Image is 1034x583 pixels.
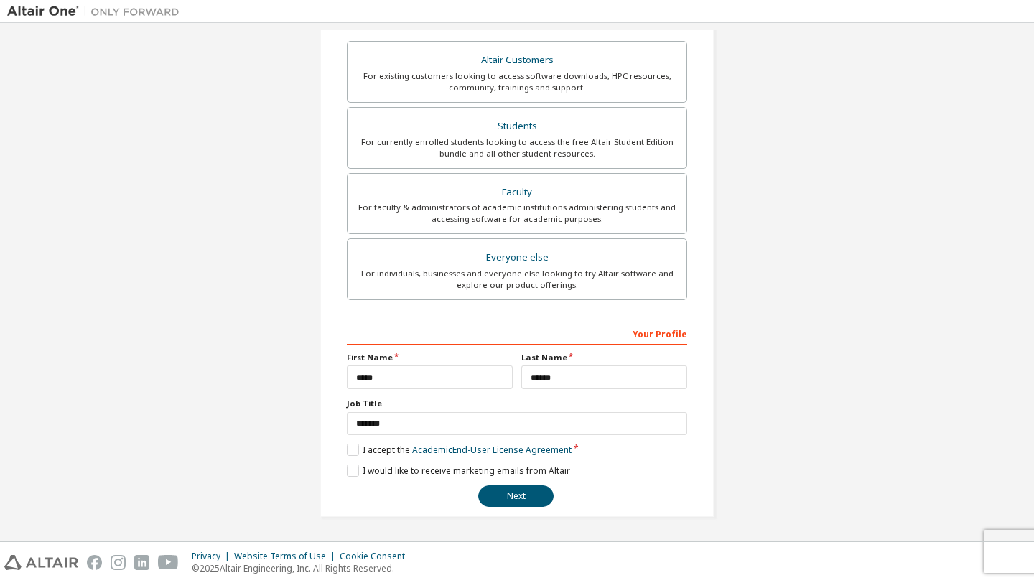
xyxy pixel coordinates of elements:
button: Next [478,485,554,507]
label: Last Name [521,352,687,363]
label: Job Title [347,398,687,409]
img: facebook.svg [87,555,102,570]
div: Your Profile [347,322,687,345]
div: Cookie Consent [340,551,414,562]
img: youtube.svg [158,555,179,570]
label: First Name [347,352,513,363]
div: Website Terms of Use [234,551,340,562]
div: Students [356,116,678,136]
img: instagram.svg [111,555,126,570]
div: For currently enrolled students looking to access the free Altair Student Edition bundle and all ... [356,136,678,159]
p: © 2025 Altair Engineering, Inc. All Rights Reserved. [192,562,414,574]
div: Privacy [192,551,234,562]
img: Altair One [7,4,187,19]
div: Everyone else [356,248,678,268]
img: linkedin.svg [134,555,149,570]
div: For faculty & administrators of academic institutions administering students and accessing softwa... [356,202,678,225]
div: Altair Customers [356,50,678,70]
div: For individuals, businesses and everyone else looking to try Altair software and explore our prod... [356,268,678,291]
img: altair_logo.svg [4,555,78,570]
div: Faculty [356,182,678,202]
a: Academic End-User License Agreement [412,444,572,456]
label: I would like to receive marketing emails from Altair [347,465,570,477]
div: For existing customers looking to access software downloads, HPC resources, community, trainings ... [356,70,678,93]
label: I accept the [347,444,572,456]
